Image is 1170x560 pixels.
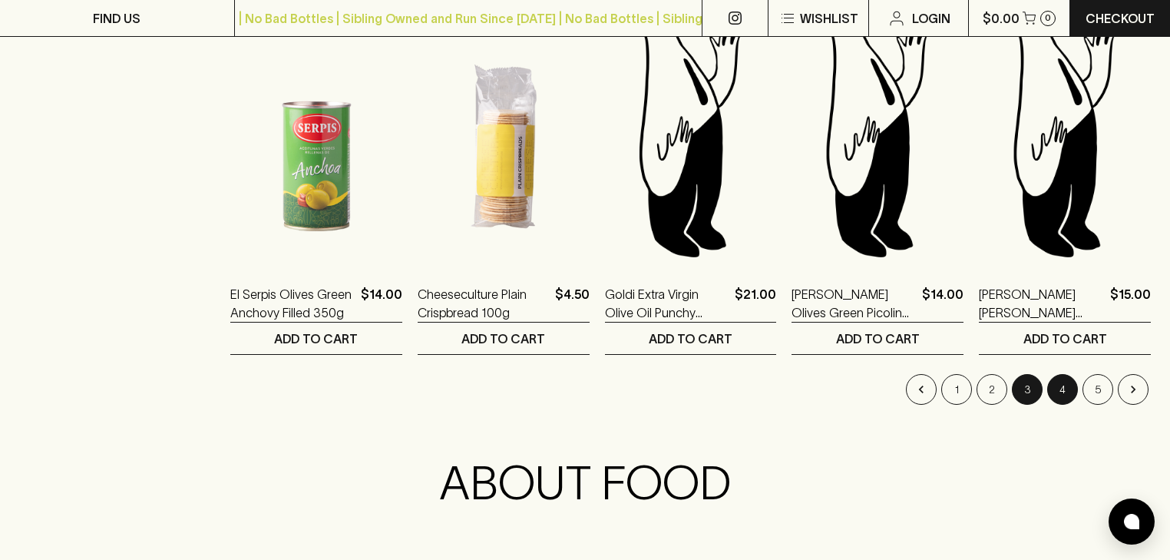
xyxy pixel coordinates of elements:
[1110,285,1151,322] p: $15.00
[361,285,402,322] p: $14.00
[605,323,777,354] button: ADD TO CART
[418,323,590,354] button: ADD TO CART
[418,285,549,322] a: Cheeseculture Plain Crispbread 100g
[941,374,972,405] button: Go to page 1
[230,285,355,322] a: El Serpis Olives Green Anchovy Filled 350g
[1012,374,1043,405] button: page 3
[1118,374,1149,405] button: Go to next page
[979,285,1104,322] a: [PERSON_NAME] [PERSON_NAME] 300g
[1045,14,1051,22] p: 0
[230,374,1151,405] nav: pagination navigation
[461,330,545,348] p: ADD TO CART
[836,330,920,348] p: ADD TO CART
[1047,374,1078,405] button: Go to page 4
[792,323,963,354] button: ADD TO CART
[977,374,1007,405] button: Go to page 2
[555,285,590,322] p: $4.50
[176,456,995,511] h2: ABOUT FOOD
[649,330,732,348] p: ADD TO CART
[979,323,1151,354] button: ADD TO CART
[274,330,358,348] p: ADD TO CART
[1124,514,1139,529] img: bubble-icon
[906,374,937,405] button: Go to previous page
[922,285,963,322] p: $14.00
[912,9,950,28] p: Login
[735,285,776,322] p: $21.00
[983,9,1020,28] p: $0.00
[93,9,140,28] p: FIND US
[605,285,729,322] a: Goldi Extra Virgin Olive Oil Punchy 500ml
[1082,374,1113,405] button: Go to page 5
[1086,9,1155,28] p: Checkout
[230,323,402,354] button: ADD TO CART
[800,9,858,28] p: Wishlist
[1023,330,1107,348] p: ADD TO CART
[792,285,916,322] a: [PERSON_NAME] Olives Green Picoline 320g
